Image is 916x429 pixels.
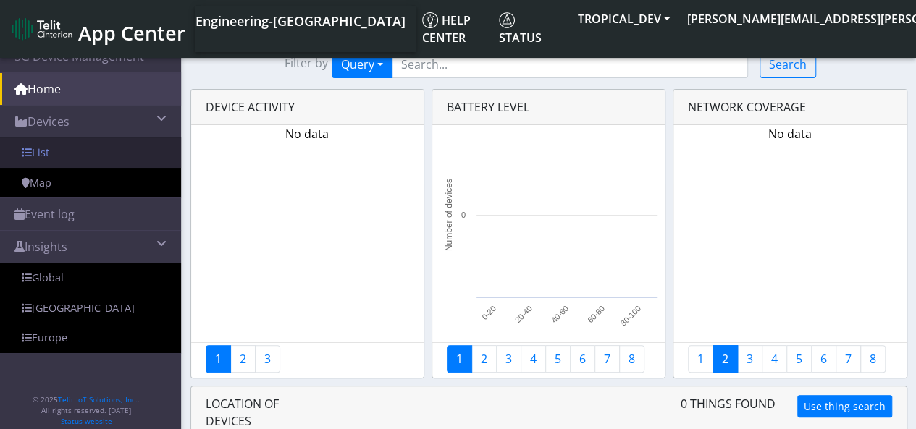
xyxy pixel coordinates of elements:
[432,90,665,125] div: Battery level
[33,394,140,405] p: © 2025 .
[619,345,644,373] a: 8
[191,90,424,125] div: Device activity
[422,12,471,46] span: Help center
[447,345,650,373] nav: Quick view paging
[754,125,826,161] p: No data
[673,90,906,125] div: Network coverage
[737,345,762,373] a: 3
[58,394,138,404] a: Telit IoT Solutions, Inc.
[12,17,72,41] img: logo-telit-cinterion-gw-new.png
[443,179,453,251] tspan: Number of devices
[618,304,642,328] text: 80-100
[255,345,280,373] a: 3
[480,304,497,321] text: 0-20
[681,396,776,412] span: 0 things found
[762,345,787,373] a: 4
[206,345,231,373] a: 1
[760,51,816,78] button: Search
[422,12,438,28] img: knowledge.svg
[521,345,546,373] a: 4
[196,12,406,30] span: Engineering-[GEOGRAPHIC_DATA]
[78,20,185,46] span: App Center
[860,345,886,373] a: 8
[461,211,466,219] text: 0
[230,345,256,373] a: 2
[499,12,542,46] span: Status
[545,345,571,373] a: 5
[513,304,533,324] text: 20-40
[33,405,140,416] p: All rights reserved. [DATE]
[811,345,836,373] a: 6
[688,345,891,373] nav: Quick view paging
[499,12,515,28] img: status.svg
[594,345,620,373] a: 7
[493,6,569,52] a: Status
[285,54,328,75] span: Filter by
[496,345,521,373] a: 3
[797,395,892,417] button: Use thing search
[713,345,738,373] a: 2
[61,416,112,426] a: Status website
[471,345,497,373] a: 2
[206,345,409,373] nav: Summary paging
[569,6,678,32] button: TROPICAL_DEV
[549,304,569,324] text: 40-60
[332,51,392,78] button: Query
[585,304,605,324] text: 60-80
[392,51,748,78] input: Search...
[688,345,713,373] a: 1
[786,345,812,373] a: 5
[416,6,493,52] a: Help center
[570,345,595,373] a: 6
[195,6,405,35] a: Your current platform instance
[12,14,183,45] a: App Center
[836,345,861,373] a: 7
[271,125,343,161] p: No data
[447,345,472,373] a: 1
